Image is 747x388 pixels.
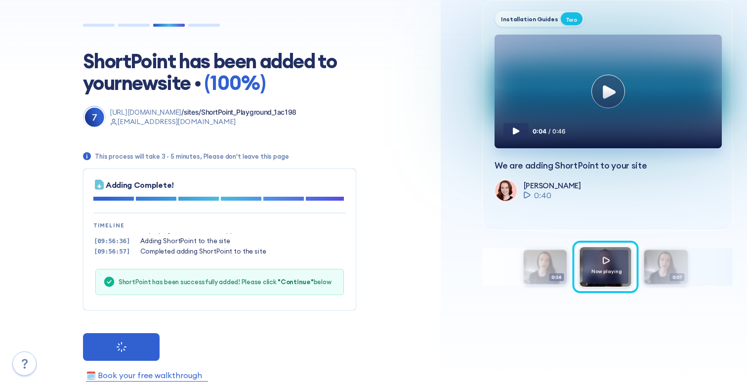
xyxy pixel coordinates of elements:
[533,128,546,135] span: 0:04
[552,128,566,135] span: 0:46
[130,246,266,257] td: Completed adding ShortPoint to the site
[95,152,289,161] p: This process will take 3 - 5 minutes, Please don't leave this page
[181,108,296,116] span: /sites/ShortPoint_Playground_1ac198
[110,117,296,127] p: [EMAIL_ADDRESS][DOMAIN_NAME]
[205,70,265,95] span: ( 100 %)
[85,108,104,127] div: 7
[698,341,747,388] iframe: Chat Widget
[83,50,350,94] h1: ShortPoint has been added to your new site •
[278,278,313,286] b: "Continue"
[119,278,331,286] div: ShortPoint has been successfully added! Please click below
[548,128,550,135] span: /
[130,236,266,247] td: Adding ShortPoint to the site
[495,160,720,171] p: We are adding ShortPoint to your site
[591,268,622,274] span: Now playing
[501,15,558,23] div: Installation Guides
[560,12,583,26] div: Two
[83,369,205,382] button: 🗓️ Book your free walkthrough
[524,181,581,190] p: [PERSON_NAME]
[670,273,685,282] span: 0:07
[93,236,130,247] td: [09:56:36]
[106,179,174,191] p: Adding Complete!
[495,180,516,201] img: shortpoint-support-team
[549,273,564,282] span: 0:34
[534,189,551,201] span: 0:40
[110,108,181,116] span: [URL][DOMAIN_NAME]
[93,221,346,230] p: TIMELINE
[93,246,130,257] td: [09:56:57]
